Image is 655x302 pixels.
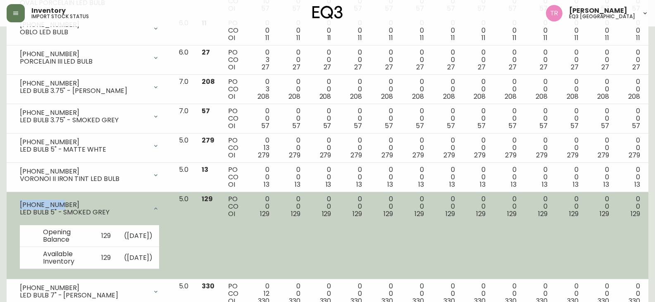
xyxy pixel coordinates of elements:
[499,166,517,188] div: 0 0
[542,180,548,189] span: 13
[474,150,486,160] span: 279
[468,166,486,188] div: 0 0
[228,121,235,131] span: OI
[314,78,331,100] div: 0 0
[385,62,393,72] span: 27
[474,92,486,101] span: 208
[13,107,166,126] div: [PHONE_NUMBER]LED BULB 3.75" - SMOKED GREY
[512,33,517,43] span: 11
[228,209,235,219] span: OI
[354,62,362,72] span: 27
[13,49,166,67] div: [PHONE_NUMBER]PORCELAIN III LED BULB
[561,195,579,218] div: 0 0
[283,78,300,100] div: 0 0
[569,7,627,14] span: [PERSON_NAME]
[499,19,517,42] div: 0 0
[13,195,166,222] div: [PHONE_NUMBER]LED BULB 5" - SMOKED GREY
[20,284,148,292] div: [PHONE_NUMBER]
[252,107,269,130] div: 0 0
[202,281,214,291] span: 330
[20,292,148,299] div: LED BULB 7" - [PERSON_NAME]
[252,49,269,71] div: 0 3
[228,150,235,160] span: OI
[172,104,195,133] td: 7.0
[412,150,424,160] span: 279
[567,150,579,160] span: 279
[622,49,640,71] div: 0 0
[622,166,640,188] div: 0 0
[295,180,300,189] span: 13
[592,107,610,130] div: 0 0
[632,62,640,72] span: 27
[530,78,548,100] div: 0 0
[228,180,235,189] span: OI
[324,62,331,72] span: 27
[571,62,579,72] span: 27
[622,195,640,218] div: 0 0
[468,49,486,71] div: 0 0
[326,180,331,189] span: 13
[622,107,640,130] div: 0 0
[314,49,331,71] div: 0 0
[570,121,579,131] span: 57
[478,62,486,72] span: 27
[257,92,269,101] span: 208
[569,209,579,219] span: 129
[264,180,269,189] span: 13
[468,19,486,42] div: 0 0
[353,209,362,219] span: 129
[350,150,362,160] span: 279
[592,195,610,218] div: 0 0
[20,50,148,58] div: [PHONE_NUMBER]
[437,19,455,42] div: 0 0
[322,209,331,219] span: 129
[20,117,148,124] div: LED BULB 3.75" - SMOKED GREY
[536,92,548,101] span: 208
[406,137,424,159] div: 0 0
[296,33,300,43] span: 11
[476,209,486,219] span: 129
[228,107,238,130] div: PO CO
[499,195,517,218] div: 0 0
[592,78,610,100] div: 0 0
[31,14,89,19] h5: import stock status
[172,75,195,104] td: 7.0
[202,106,210,116] span: 57
[561,19,579,42] div: 0 0
[228,92,235,101] span: OI
[406,195,424,218] div: 0 0
[443,150,455,160] span: 279
[202,136,214,145] span: 279
[314,195,331,218] div: 0 0
[385,121,393,131] span: 57
[314,166,331,188] div: 0 0
[539,121,548,131] span: 57
[289,150,300,160] span: 279
[344,166,362,188] div: 0 0
[13,78,166,96] div: [PHONE_NUMBER]LED BULB 3.75" - [PERSON_NAME]
[530,49,548,71] div: 0 0
[567,92,579,101] span: 208
[622,78,640,100] div: 0 0
[414,209,424,219] span: 129
[344,107,362,130] div: 0 0
[252,195,269,218] div: 0 0
[499,107,517,130] div: 0 0
[381,150,393,160] span: 279
[261,121,269,131] span: 57
[356,180,362,189] span: 13
[375,78,393,100] div: 0 0
[172,133,195,163] td: 5.0
[20,29,148,36] div: OBLO LED BULB
[632,121,640,131] span: 57
[36,225,95,247] td: Opening Balance
[265,33,269,43] span: 11
[561,78,579,100] div: 0 0
[13,283,166,301] div: [PHONE_NUMBER]LED BULB 7" - [PERSON_NAME]
[291,209,300,219] span: 129
[117,225,160,247] td: ( [DATE] )
[406,78,424,100] div: 0 0
[499,137,517,159] div: 0 0
[375,195,393,218] div: 0 0
[20,209,148,216] div: LED BULB 5" - SMOKED GREY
